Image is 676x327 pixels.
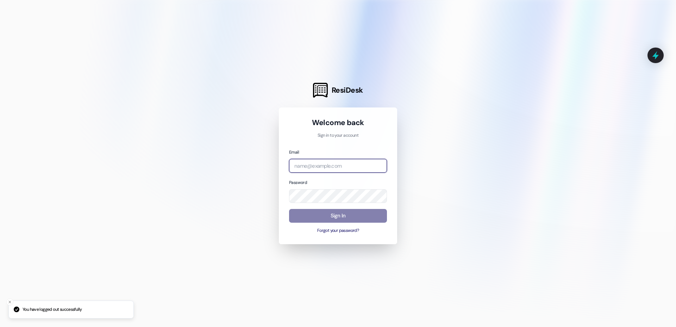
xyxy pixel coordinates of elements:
[6,298,13,306] button: Close toast
[289,228,387,234] button: Forgot your password?
[313,83,328,98] img: ResiDesk Logo
[289,159,387,173] input: name@example.com
[289,118,387,128] h1: Welcome back
[289,149,299,155] label: Email
[23,307,82,313] p: You have logged out successfully
[289,180,307,185] label: Password
[289,209,387,223] button: Sign In
[289,132,387,139] p: Sign in to your account
[332,85,363,95] span: ResiDesk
